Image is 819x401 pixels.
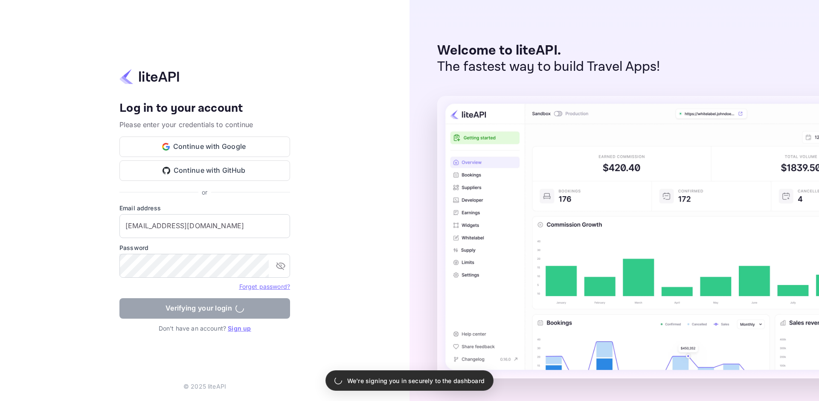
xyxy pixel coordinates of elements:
label: Password [119,243,290,252]
p: Please enter your credentials to continue [119,119,290,130]
a: Sign up [228,325,251,332]
button: toggle password visibility [272,257,289,274]
button: Continue with Google [119,137,290,157]
a: Forget password? [239,283,290,290]
p: or [202,188,207,197]
p: We're signing you in securely to the dashboard [347,376,485,385]
p: The fastest way to build Travel Apps! [437,59,660,75]
input: Enter your email address [119,214,290,238]
h4: Log in to your account [119,101,290,116]
a: Forget password? [239,282,290,291]
label: Email address [119,203,290,212]
p: © 2025 liteAPI [183,382,226,391]
button: Continue with GitHub [119,160,290,181]
img: liteapi [119,68,179,85]
p: Welcome to liteAPI. [437,43,660,59]
p: Don't have an account? [119,324,290,333]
